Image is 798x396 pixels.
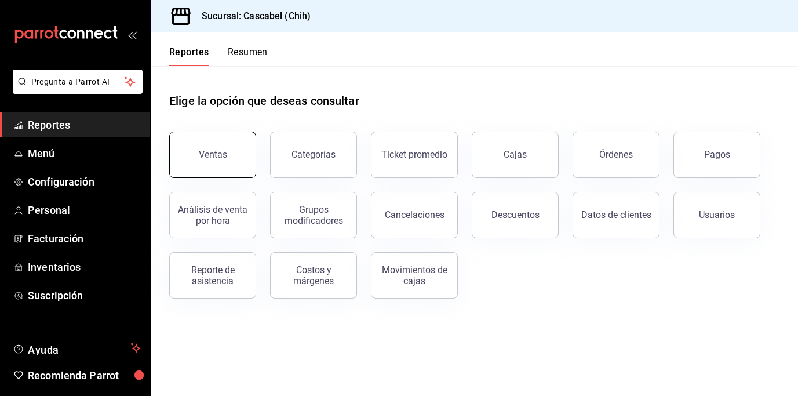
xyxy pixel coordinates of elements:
[127,30,137,39] button: open_drawer_menu
[371,252,458,299] button: Movimientos de cajas
[169,192,256,238] button: Análisis de venta por hora
[270,132,357,178] button: Categorías
[28,146,141,161] span: Menú
[28,259,141,275] span: Inventarios
[371,132,458,178] button: Ticket promedio
[28,368,141,383] span: Recomienda Parrot
[228,46,268,66] button: Resumen
[504,148,527,162] div: Cajas
[169,252,256,299] button: Reporte de asistencia
[199,149,227,160] div: Ventas
[673,132,760,178] button: Pagos
[8,84,143,96] a: Pregunta a Parrot AI
[31,76,125,88] span: Pregunta a Parrot AI
[270,252,357,299] button: Costos y márgenes
[169,92,359,110] h1: Elige la opción que deseas consultar
[169,46,268,66] div: navigation tabs
[28,231,141,246] span: Facturación
[278,204,349,226] div: Grupos modificadores
[381,149,447,160] div: Ticket promedio
[28,174,141,190] span: Configuración
[28,202,141,218] span: Personal
[169,132,256,178] button: Ventas
[13,70,143,94] button: Pregunta a Parrot AI
[673,192,760,238] button: Usuarios
[270,192,357,238] button: Grupos modificadores
[491,209,540,220] div: Descuentos
[573,192,659,238] button: Datos de clientes
[472,132,559,178] a: Cajas
[291,149,336,160] div: Categorías
[573,132,659,178] button: Órdenes
[371,192,458,238] button: Cancelaciones
[177,204,249,226] div: Análisis de venta por hora
[704,149,730,160] div: Pagos
[177,264,249,286] div: Reporte de asistencia
[169,46,209,66] button: Reportes
[599,149,633,160] div: Órdenes
[192,9,311,23] h3: Sucursal: Cascabel (Chih)
[28,341,126,355] span: Ayuda
[699,209,735,220] div: Usuarios
[28,288,141,303] span: Suscripción
[378,264,450,286] div: Movimientos de cajas
[28,117,141,133] span: Reportes
[581,209,651,220] div: Datos de clientes
[278,264,349,286] div: Costos y márgenes
[472,192,559,238] button: Descuentos
[385,209,444,220] div: Cancelaciones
